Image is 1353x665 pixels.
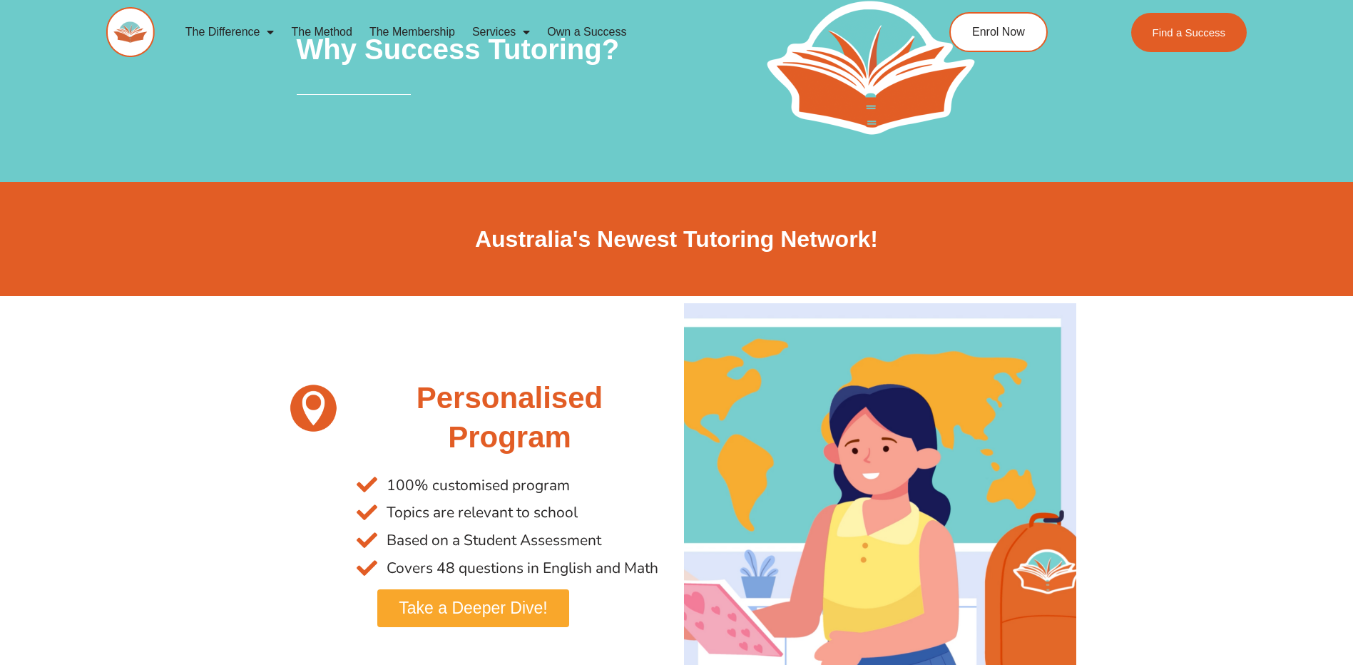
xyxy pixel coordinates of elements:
[357,379,662,457] h2: Personalised Program
[177,16,884,49] nav: Menu
[361,16,464,49] a: The Membership
[277,225,1076,255] h2: Australia's Newest Tutoring Network!
[1131,13,1247,52] a: Find a Success
[464,16,538,49] a: Services
[383,554,658,582] span: Covers 48 questions in English and Math
[1153,27,1226,38] span: Find a Success
[538,16,635,49] a: Own a Success
[383,499,578,527] span: Topics are relevant to school
[972,26,1025,38] span: Enrol Now
[383,472,570,499] span: 100% customised program
[177,16,283,49] a: The Difference
[377,589,568,627] a: Take a Deeper Dive!
[282,16,360,49] a: The Method
[399,600,547,616] span: Take a Deeper Dive!
[383,527,601,554] span: Based on a Student Assessment
[949,12,1048,52] a: Enrol Now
